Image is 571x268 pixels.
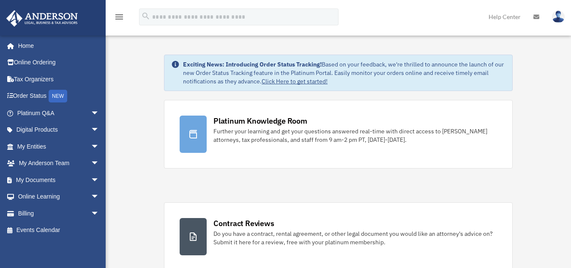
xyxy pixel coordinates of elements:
[213,218,274,229] div: Contract Reviews
[6,88,112,105] a: Order StatusNEW
[213,229,497,246] div: Do you have a contract, rental agreement, or other legal document you would like an attorney's ad...
[183,61,322,68] strong: Exciting News: Introducing Order Status Tracking!
[91,188,108,206] span: arrow_drop_down
[6,205,112,222] a: Billingarrow_drop_down
[91,138,108,155] span: arrow_drop_down
[164,100,513,169] a: Platinum Knowledge Room Further your learning and get your questions answered real-time with dire...
[552,11,565,23] img: User Pic
[6,188,112,205] a: Online Learningarrow_drop_down
[6,105,112,122] a: Platinum Q&Aarrow_drop_down
[6,37,108,54] a: Home
[6,171,112,188] a: My Documentsarrow_drop_down
[6,155,112,172] a: My Anderson Teamarrow_drop_down
[6,138,112,155] a: My Entitiesarrow_drop_down
[91,155,108,172] span: arrow_drop_down
[213,116,307,126] div: Platinum Knowledge Room
[262,77,328,85] a: Click Here to get started!
[4,10,80,27] img: Anderson Advisors Platinum Portal
[141,11,150,21] i: search
[6,222,112,239] a: Events Calendar
[91,171,108,189] span: arrow_drop_down
[49,90,67,102] div: NEW
[6,54,112,71] a: Online Ordering
[114,15,124,22] a: menu
[91,105,108,122] span: arrow_drop_down
[91,122,108,139] span: arrow_drop_down
[213,127,497,144] div: Further your learning and get your questions answered real-time with direct access to [PERSON_NAM...
[183,60,505,86] div: Based on your feedback, we're thrilled to announce the launch of our new Order Status Tracking fe...
[6,71,112,88] a: Tax Organizers
[6,122,112,138] a: Digital Productsarrow_drop_down
[114,12,124,22] i: menu
[91,205,108,222] span: arrow_drop_down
